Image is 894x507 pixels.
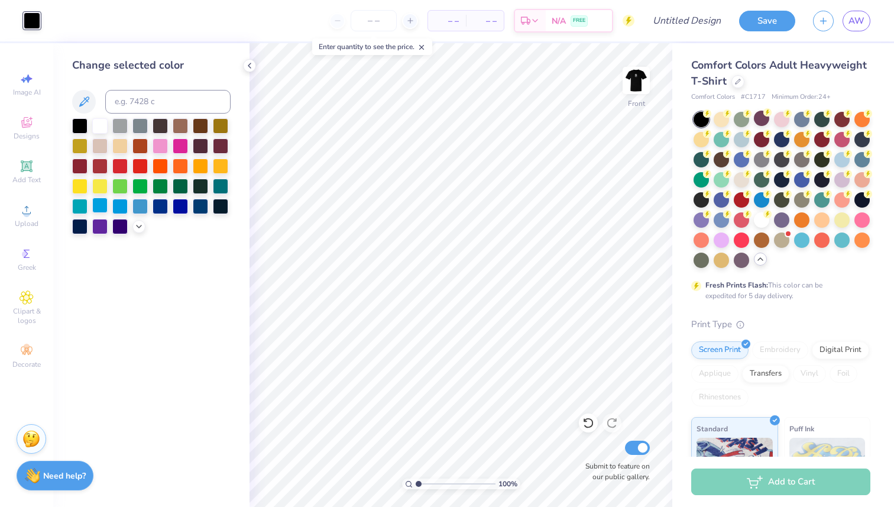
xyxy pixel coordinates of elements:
[691,92,735,102] span: Comfort Colors
[43,470,86,482] strong: Need help?
[691,365,738,383] div: Applique
[739,11,795,31] button: Save
[72,57,231,73] div: Change selected color
[830,365,857,383] div: Foil
[697,438,773,497] img: Standard
[741,92,766,102] span: # C1717
[12,175,41,185] span: Add Text
[691,341,749,359] div: Screen Print
[473,15,497,27] span: – –
[793,365,826,383] div: Vinyl
[697,422,728,435] span: Standard
[312,38,432,55] div: Enter quantity to see the price.
[848,14,864,28] span: AW
[6,306,47,325] span: Clipart & logos
[691,58,867,88] span: Comfort Colors Adult Heavyweight T-Shirt
[351,10,397,31] input: – –
[691,389,749,406] div: Rhinestones
[628,98,645,109] div: Front
[14,131,40,141] span: Designs
[705,280,851,301] div: This color can be expedited for 5 day delivery.
[105,90,231,114] input: e.g. 7428 c
[624,69,648,92] img: Front
[789,422,814,435] span: Puff Ink
[772,92,831,102] span: Minimum Order: 24 +
[13,88,41,97] span: Image AI
[752,341,808,359] div: Embroidery
[12,360,41,369] span: Decorate
[691,318,870,331] div: Print Type
[498,479,517,489] span: 100 %
[843,11,870,31] a: AW
[15,219,38,228] span: Upload
[643,9,730,33] input: Untitled Design
[579,461,650,482] label: Submit to feature on our public gallery.
[812,341,869,359] div: Digital Print
[18,263,36,272] span: Greek
[435,15,459,27] span: – –
[552,15,566,27] span: N/A
[789,438,866,497] img: Puff Ink
[705,280,768,290] strong: Fresh Prints Flash:
[573,17,585,25] span: FREE
[742,365,789,383] div: Transfers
